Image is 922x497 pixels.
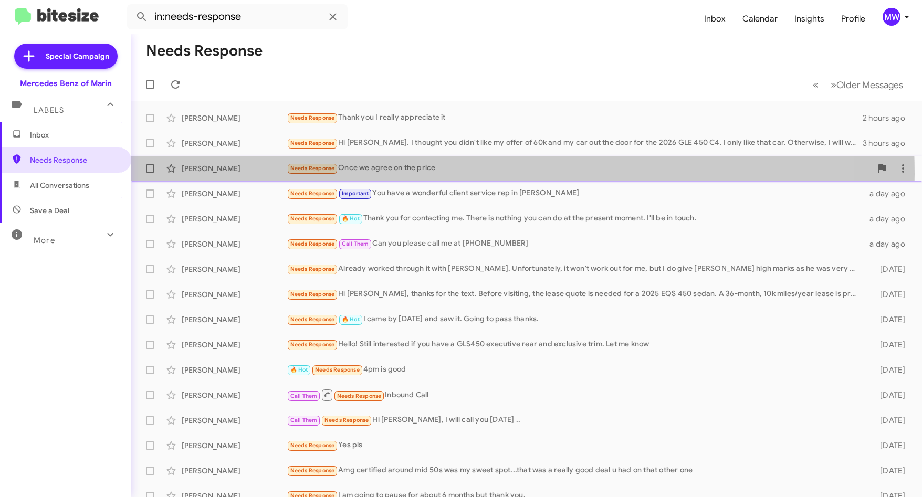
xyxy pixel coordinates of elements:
[290,366,308,373] span: 🔥 Hot
[287,313,865,325] div: I came by [DATE] and saw it. Going to pass thanks.
[342,316,360,323] span: 🔥 Hot
[290,266,335,272] span: Needs Response
[287,213,865,225] div: Thank you for contacting me. There is nothing you can do at the present moment. I'll be in touch.
[813,78,819,91] span: «
[146,43,263,59] h1: Needs Response
[20,78,112,89] div: Mercedes Benz of Marin
[836,79,903,91] span: Older Messages
[34,236,55,245] span: More
[182,466,287,476] div: [PERSON_NAME]
[46,51,109,61] span: Special Campaign
[290,140,335,146] span: Needs Response
[865,415,914,426] div: [DATE]
[865,466,914,476] div: [DATE]
[182,390,287,400] div: [PERSON_NAME]
[290,215,335,222] span: Needs Response
[734,4,786,34] a: Calendar
[182,340,287,350] div: [PERSON_NAME]
[290,393,318,399] span: Call Them
[287,288,865,300] div: Hi [PERSON_NAME], thanks for the text. Before visiting, the lease quote is needed for a 2025 EQS ...
[865,289,914,300] div: [DATE]
[290,165,335,172] span: Needs Response
[287,238,865,250] div: Can you please call me at [PHONE_NUMBER]
[865,188,914,199] div: a day ago
[290,341,335,348] span: Needs Response
[30,180,89,191] span: All Conversations
[342,240,369,247] span: Call Them
[290,240,335,247] span: Needs Response
[324,417,369,424] span: Needs Response
[182,365,287,375] div: [PERSON_NAME]
[290,291,335,298] span: Needs Response
[865,264,914,274] div: [DATE]
[182,239,287,249] div: [PERSON_NAME]
[287,339,865,351] div: Hello! Still interested if you have a GLS450 executive rear and exclusive trim. Let me know
[863,113,914,123] div: 2 hours ago
[182,440,287,451] div: [PERSON_NAME]
[182,138,287,149] div: [PERSON_NAME]
[833,4,874,34] a: Profile
[287,364,865,376] div: 4pm is good
[863,138,914,149] div: 3 hours ago
[865,365,914,375] div: [DATE]
[30,205,69,216] span: Save a Deal
[865,239,914,249] div: a day ago
[865,314,914,325] div: [DATE]
[290,467,335,474] span: Needs Response
[287,162,872,174] div: Once we agree on the price
[290,417,318,424] span: Call Them
[824,74,909,96] button: Next
[14,44,118,69] a: Special Campaign
[127,4,348,29] input: Search
[287,388,865,401] div: Inbound Call
[287,439,865,451] div: Yes pls
[34,105,64,115] span: Labels
[182,113,287,123] div: [PERSON_NAME]
[696,4,734,34] a: Inbox
[865,390,914,400] div: [DATE]
[874,8,910,26] button: MW
[30,130,119,140] span: Inbox
[290,316,335,323] span: Needs Response
[287,263,865,275] div: Already worked through it with [PERSON_NAME]. Unfortunately, it won't work out for me, but I do g...
[182,289,287,300] div: [PERSON_NAME]
[831,78,836,91] span: »
[807,74,909,96] nav: Page navigation example
[182,314,287,325] div: [PERSON_NAME]
[182,415,287,426] div: [PERSON_NAME]
[786,4,833,34] a: Insights
[342,215,360,222] span: 🔥 Hot
[182,214,287,224] div: [PERSON_NAME]
[182,188,287,199] div: [PERSON_NAME]
[806,74,825,96] button: Previous
[883,8,900,26] div: MW
[30,155,119,165] span: Needs Response
[287,137,863,149] div: Hi [PERSON_NAME]. I thought you didn't like my offer of 60k and my car out the door for the 2026 ...
[865,340,914,350] div: [DATE]
[287,112,863,124] div: Thank you I really appreciate it
[290,190,335,197] span: Needs Response
[290,442,335,449] span: Needs Response
[290,114,335,121] span: Needs Response
[865,440,914,451] div: [DATE]
[287,187,865,199] div: You have a wonderful client service rep in [PERSON_NAME]
[315,366,360,373] span: Needs Response
[287,414,865,426] div: Hi [PERSON_NAME], I will call you [DATE] ..
[337,393,382,399] span: Needs Response
[342,190,369,197] span: Important
[865,214,914,224] div: a day ago
[182,264,287,274] div: [PERSON_NAME]
[182,163,287,174] div: [PERSON_NAME]
[287,464,865,477] div: Amg certified around mid 50s was my sweet spot...that was a really good deal u had on that other one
